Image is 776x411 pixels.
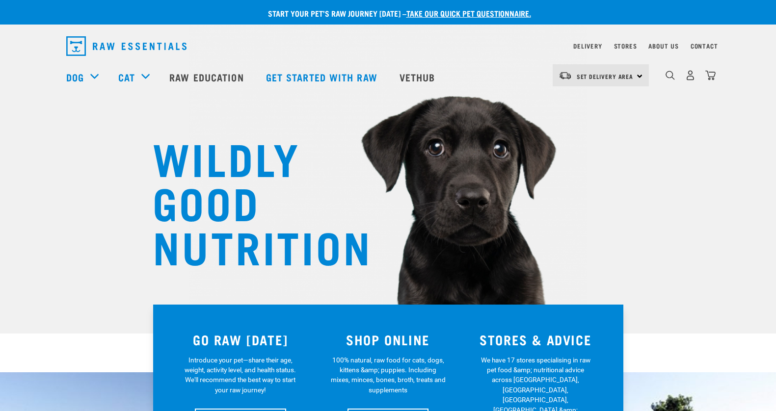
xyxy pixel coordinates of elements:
p: 100% natural, raw food for cats, dogs, kittens &amp; puppies. Including mixes, minces, bones, bro... [330,355,446,395]
span: Set Delivery Area [577,75,634,78]
img: user.png [685,70,696,80]
img: Raw Essentials Logo [66,36,187,56]
a: take our quick pet questionnaire. [406,11,531,15]
nav: dropdown navigation [58,32,718,60]
a: Vethub [390,57,448,97]
h1: WILDLY GOOD NUTRITION [153,135,349,267]
a: Delivery [573,44,602,48]
a: Stores [614,44,637,48]
img: home-icon@2x.png [705,70,716,80]
a: About Us [648,44,678,48]
h3: STORES & ADVICE [468,332,604,347]
img: home-icon-1@2x.png [666,71,675,80]
h3: GO RAW [DATE] [173,332,309,347]
h3: SHOP ONLINE [320,332,456,347]
a: Raw Education [160,57,256,97]
img: van-moving.png [559,71,572,80]
a: Contact [691,44,718,48]
p: Introduce your pet—share their age, weight, activity level, and health status. We'll recommend th... [183,355,298,395]
a: Get started with Raw [256,57,390,97]
a: Cat [118,70,135,84]
a: Dog [66,70,84,84]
